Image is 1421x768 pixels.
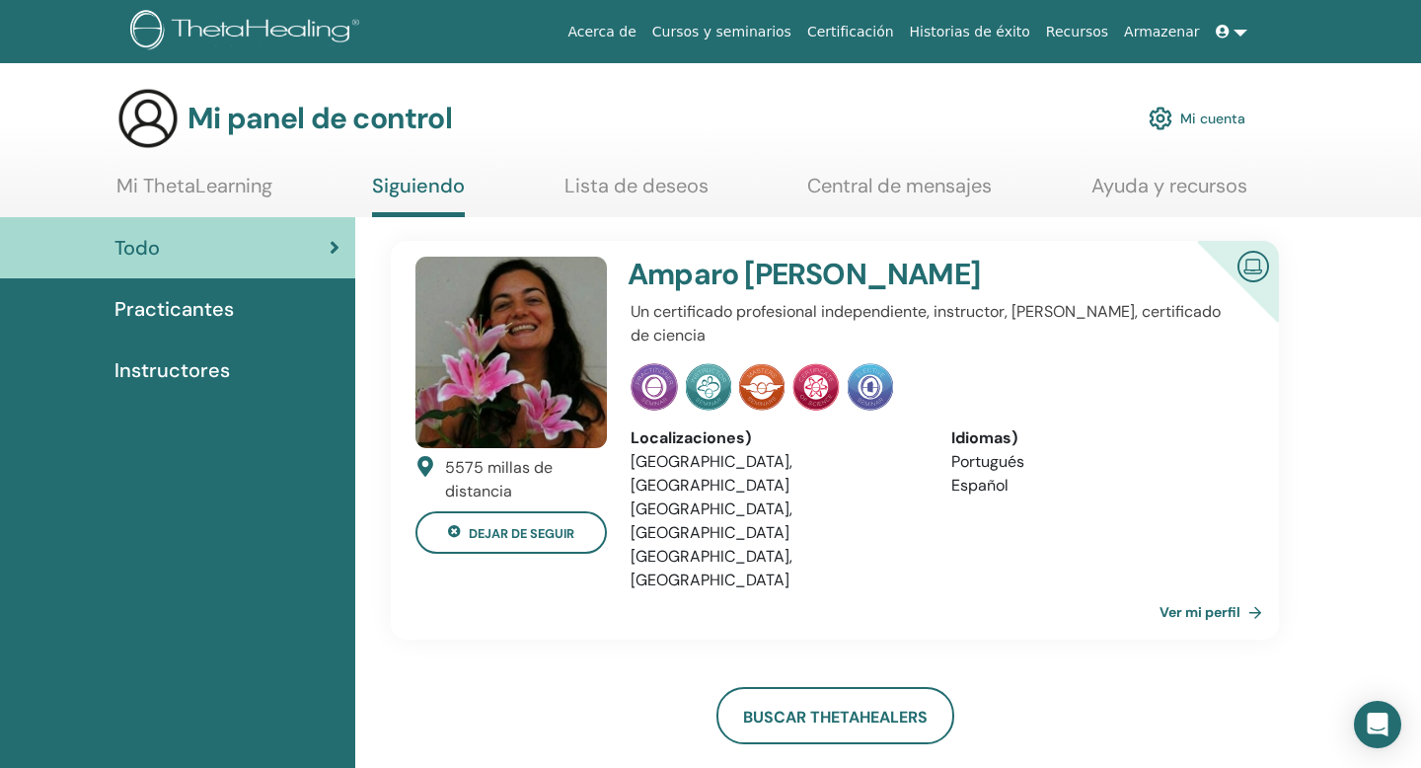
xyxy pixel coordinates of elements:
a: Acerca de [560,14,643,50]
font: Certificación [807,24,894,39]
img: logo.png [130,10,366,54]
img: generic-user-icon.jpg [116,87,180,150]
font: Mi cuenta [1180,111,1245,128]
font: Siguiendo [372,173,465,198]
font: [GEOGRAPHIC_DATA], [GEOGRAPHIC_DATA] [631,499,792,543]
font: Mi panel de control [187,99,452,137]
font: Practicantes [114,296,234,322]
font: Recursos [1046,24,1108,39]
div: Certificado de instructor en línea [1165,241,1279,354]
a: Lista de deseos [564,174,709,212]
img: Certificado de instructor en línea [1230,243,1277,287]
font: Idiomas) [951,427,1017,448]
font: Central de mensajes [807,173,992,198]
font: Un certificado profesional independiente, instructor, [PERSON_NAME], certificado de ciencia [631,301,1221,346]
font: Todo [114,235,160,261]
a: Recursos [1038,14,1116,50]
img: default.jpg [415,257,607,448]
a: Siguiendo [372,174,465,217]
a: Ver mi perfil [1159,592,1270,632]
font: [PERSON_NAME] [744,255,980,293]
font: dejar de seguir [469,525,574,542]
div: Abrir Intercom Messenger [1354,701,1401,748]
font: Mi ThetaLearning [116,173,272,198]
a: Cursos y seminarios [644,14,799,50]
font: Ver mi perfil [1159,604,1240,622]
font: Localizaciones) [631,427,751,448]
font: Ayuda y recursos [1091,173,1247,198]
a: Mi cuenta [1149,97,1245,140]
font: Buscar ThetaHealers [743,707,928,728]
font: Cursos y seminarios [652,24,791,39]
a: Central de mensajes [807,174,992,212]
a: Certificación [799,14,902,50]
font: Historias de éxito [910,24,1030,39]
font: Acerca de [567,24,636,39]
button: dejar de seguir [415,511,607,554]
font: Instructores [114,357,230,383]
a: Armazenar [1116,14,1207,50]
font: Amparo [628,255,738,293]
a: Ayuda y recursos [1091,174,1247,212]
font: [GEOGRAPHIC_DATA], [GEOGRAPHIC_DATA] [631,546,792,590]
font: Español [951,475,1009,496]
img: cog.svg [1149,102,1172,135]
font: 5575 [445,457,484,478]
font: Armazenar [1124,24,1199,39]
font: millas de distancia [445,457,553,501]
font: [GEOGRAPHIC_DATA], [GEOGRAPHIC_DATA] [631,451,792,496]
a: Buscar ThetaHealers [716,687,954,744]
a: Mi ThetaLearning [116,174,272,212]
a: Historias de éxito [902,14,1038,50]
font: Lista de deseos [564,173,709,198]
font: Portugués [951,451,1024,472]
